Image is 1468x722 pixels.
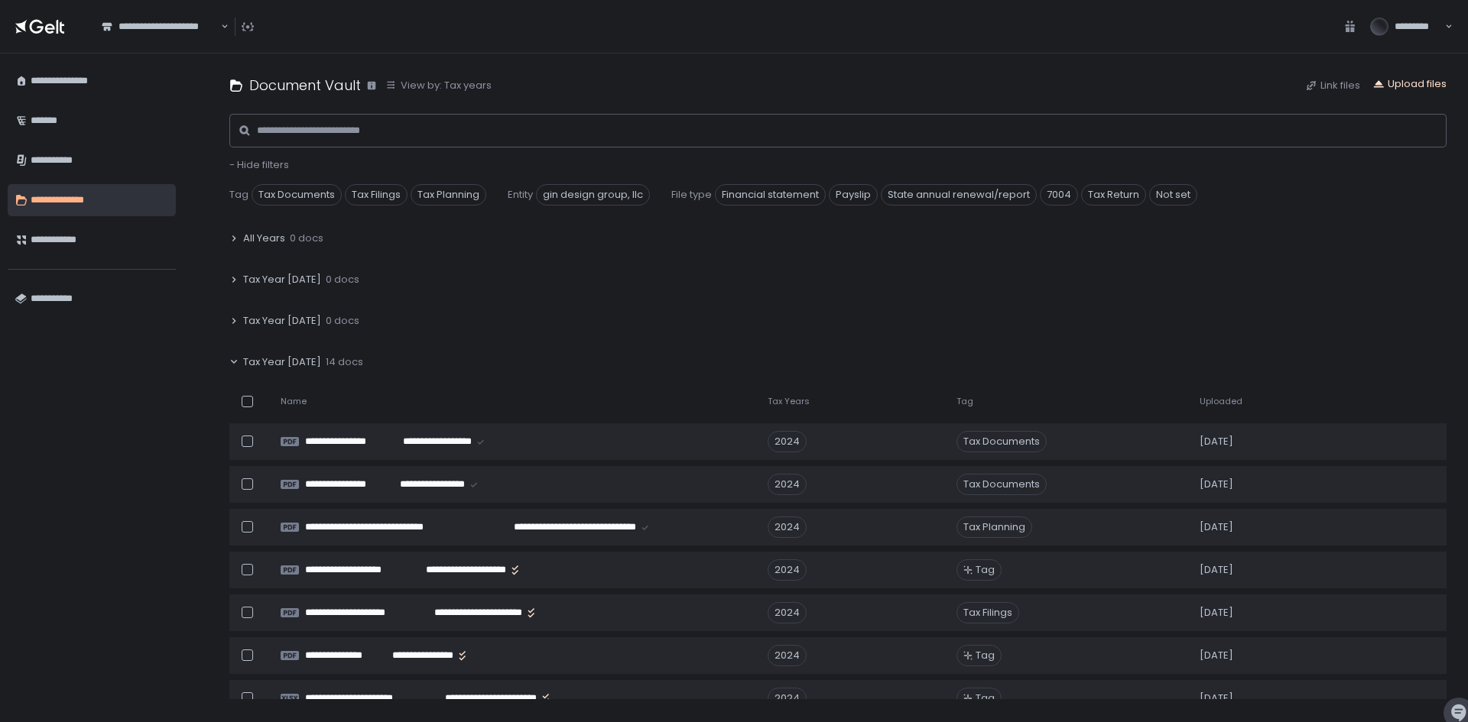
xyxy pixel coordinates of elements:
[229,188,248,202] span: Tag
[536,184,650,206] span: gin design group, llc
[249,75,361,96] h1: Document Vault
[326,355,363,369] span: 14 docs
[92,11,229,43] div: Search for option
[385,79,492,92] button: View by: Tax years
[345,184,408,206] span: Tax Filings
[768,431,807,452] div: 2024
[326,273,359,287] span: 0 docs
[1200,691,1233,705] span: [DATE]
[956,396,973,407] span: Tag
[243,231,285,245] span: All Years
[1200,520,1233,534] span: [DATE]
[252,184,342,206] span: Tax Documents
[768,645,807,666] div: 2024
[1372,77,1447,91] button: Upload files
[229,158,289,172] button: - Hide filters
[1149,184,1197,206] span: Not set
[956,602,1019,623] span: Tax Filings
[281,396,307,407] span: Name
[229,157,289,172] span: - Hide filters
[976,563,995,577] span: Tag
[243,314,321,328] span: Tax Year [DATE]
[508,188,533,202] span: Entity
[1200,478,1233,491] span: [DATE]
[768,474,807,495] div: 2024
[1200,563,1233,577] span: [DATE]
[1200,435,1233,448] span: [DATE]
[326,314,359,328] span: 0 docs
[976,691,995,705] span: Tag
[768,688,807,709] div: 2024
[715,184,826,206] span: Financial statement
[768,516,807,538] div: 2024
[956,516,1032,538] span: Tax Planning
[411,184,486,206] span: Tax Planning
[1081,184,1146,206] span: Tax Return
[1200,649,1233,662] span: [DATE]
[1200,606,1233,620] span: [DATE]
[290,231,323,245] span: 0 docs
[768,602,807,623] div: 2024
[881,184,1037,206] span: State annual renewal/report
[671,188,712,202] span: File type
[768,396,810,407] span: Tax Years
[1040,184,1078,206] span: 7004
[1200,396,1242,407] span: Uploaded
[243,273,321,287] span: Tax Year [DATE]
[1305,79,1360,92] button: Link files
[976,649,995,662] span: Tag
[243,355,321,369] span: Tax Year [DATE]
[829,184,878,206] span: Payslip
[956,431,1047,452] span: Tax Documents
[768,559,807,581] div: 2024
[956,474,1047,495] span: Tax Documents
